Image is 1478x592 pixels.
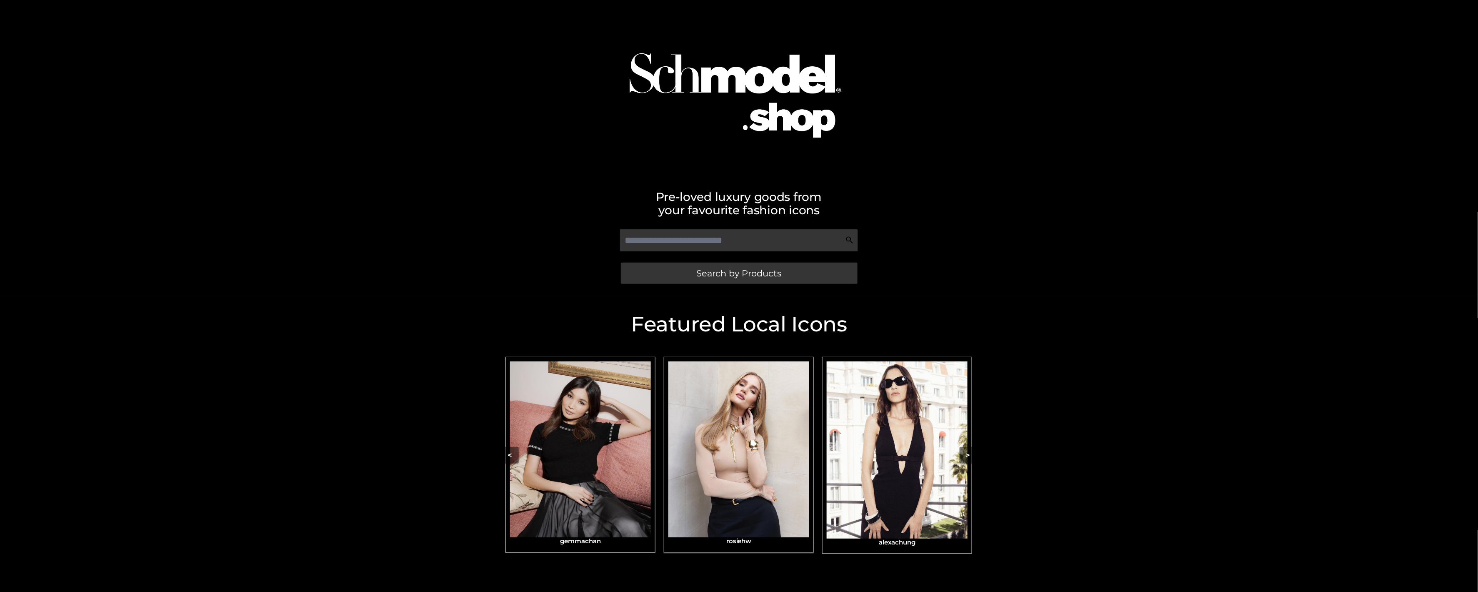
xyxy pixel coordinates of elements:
[502,190,977,217] h2: Pre-loved luxury goods from your favourite fashion icons
[502,314,977,335] h2: Featured Local Icons​
[621,263,858,284] a: Search by Products
[845,236,854,244] img: Search Icon
[510,361,651,537] img: gemmachan
[822,357,972,554] a: alexachungalexachung
[502,447,519,464] button: <
[505,357,655,553] a: gemmachangemmachan
[664,357,814,553] a: rosiehwrosiehw
[827,539,968,546] h3: alexachung
[827,361,968,539] img: alexachung
[502,357,977,554] div: Carousel Navigation
[697,269,782,278] span: Search by Products
[668,361,809,537] img: rosiehw
[960,447,977,464] button: >
[668,537,809,545] h3: rosiehw
[510,537,651,545] h3: gemmachan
